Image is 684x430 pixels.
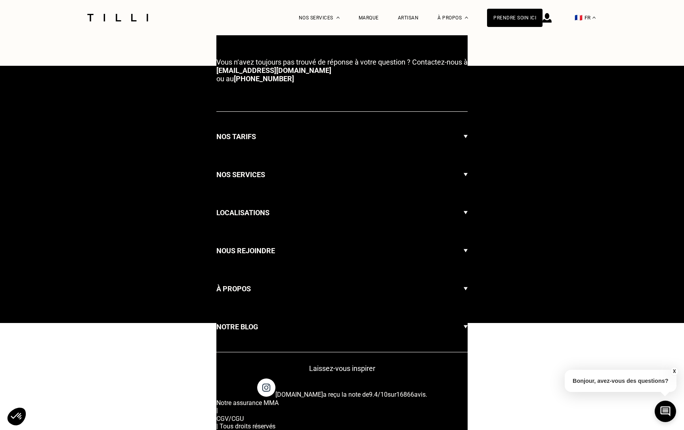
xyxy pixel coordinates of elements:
img: Flèche menu déroulant [464,314,468,340]
span: 10 [380,391,388,398]
img: menu déroulant [592,17,596,19]
span: / [369,391,388,398]
img: Menu déroulant à propos [465,17,468,19]
img: Flèche menu déroulant [464,162,468,188]
span: [DOMAIN_NAME] [275,391,323,398]
img: Flèche menu déroulant [464,200,468,226]
span: 16866 [396,391,414,398]
img: Flèche menu déroulant [464,238,468,264]
a: Prendre soin ici [487,9,543,27]
h3: Nous rejoindre [216,245,275,257]
h3: Nos services [216,169,265,181]
p: ou au [216,58,468,83]
span: CGV/CGU [216,415,244,422]
img: page instagram de Tilli une retoucherie à domicile [257,378,275,397]
a: Artisan [398,15,419,21]
h3: À propos [216,283,251,295]
img: icône connexion [543,13,552,23]
p: Bonjour, avez-vous des questions? [565,370,676,392]
span: Notre assurance MMA [216,399,279,407]
a: [PHONE_NUMBER] [234,75,294,83]
span: 🇫🇷 [575,14,583,21]
button: X [670,367,678,376]
span: Vous n‘avez toujours pas trouvé de réponse à votre question ? Contactez-nous à [216,58,468,66]
span: 9.4 [369,391,378,398]
h3: Localisations [216,207,269,219]
h3: Notre blog [216,321,258,333]
span: | [216,407,468,414]
a: Notre assurance MMA [216,398,468,407]
span: | Tous droits réservés [216,422,468,430]
img: Flèche menu déroulant [464,124,468,150]
p: Laissez-vous inspirer [216,364,468,373]
h3: Nos tarifs [216,131,256,143]
img: Logo du service de couturière Tilli [84,14,151,21]
img: Flèche menu déroulant [464,276,468,302]
a: CGV/CGU [216,414,468,422]
a: [EMAIL_ADDRESS][DOMAIN_NAME] [216,66,331,75]
a: Marque [359,15,379,21]
span: a reçu la note de sur avis. [275,391,427,398]
img: Menu déroulant [336,17,340,19]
